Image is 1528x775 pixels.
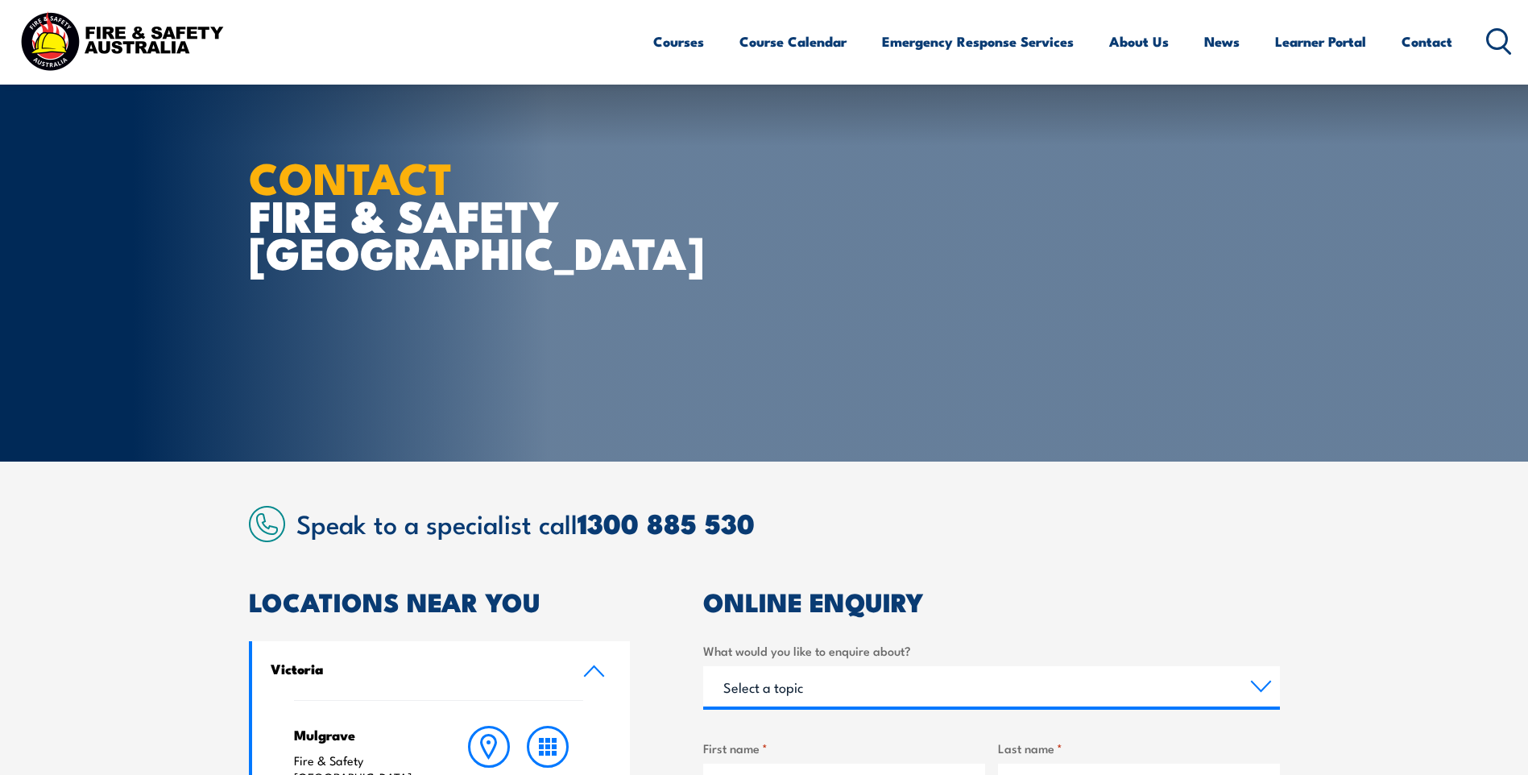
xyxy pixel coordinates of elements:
[294,726,429,744] h4: Mulgrave
[1402,20,1452,63] a: Contact
[703,590,1280,612] h2: ONLINE ENQUIRY
[703,739,985,757] label: First name
[653,20,704,63] a: Courses
[249,590,631,612] h2: LOCATIONS NEAR YOU
[1204,20,1240,63] a: News
[998,739,1280,757] label: Last name
[249,143,453,209] strong: CONTACT
[252,641,631,700] a: Victoria
[296,508,1280,537] h2: Speak to a specialist call
[578,501,755,544] a: 1300 885 530
[249,158,647,271] h1: FIRE & SAFETY [GEOGRAPHIC_DATA]
[739,20,847,63] a: Course Calendar
[1275,20,1366,63] a: Learner Portal
[882,20,1074,63] a: Emergency Response Services
[1109,20,1169,63] a: About Us
[271,660,559,678] h4: Victoria
[703,641,1280,660] label: What would you like to enquire about?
